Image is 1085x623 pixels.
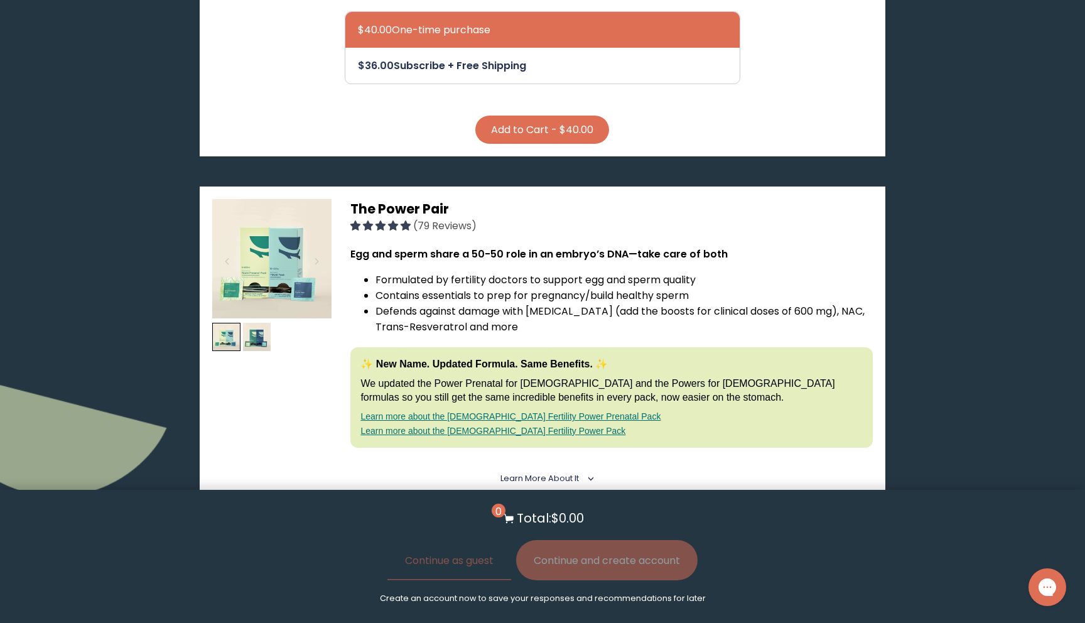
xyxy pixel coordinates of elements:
[360,426,625,436] a: Learn more about the [DEMOGRAPHIC_DATA] Fertility Power Pack
[212,323,240,351] img: thumbnail image
[380,593,706,604] p: Create an account now to save your responses and recommendations for later
[375,303,872,335] li: Defends against damage with [MEDICAL_DATA] (add the boosts for clinical doses of 600 mg), NAC, Tr...
[375,272,872,288] li: Formulated by fertility doctors to support egg and sperm quality
[360,377,862,405] p: We updated the Power Prenatal for [DEMOGRAPHIC_DATA] and the Powers for [DEMOGRAPHIC_DATA] formul...
[375,288,872,303] li: Contains essentials to prep for pregnancy/build healthy sperm
[475,116,609,144] button: Add to Cart - $40.00
[500,473,579,484] span: Learn More About it
[360,359,608,369] strong: ✨ New Name. Updated Formula. Same Benefits. ✨
[583,475,594,482] i: <
[492,504,505,517] span: 0
[500,473,585,484] summary: Learn More About it <
[350,247,728,261] strong: Egg and sperm share a 50-50 role in an embryo’s DNA—take care of both
[1022,564,1072,610] iframe: Gorgias live chat messenger
[387,540,511,580] button: Continue as guest
[517,509,584,528] p: Total: $0.00
[212,199,332,318] img: thumbnail image
[350,219,413,233] span: 4.92 stars
[413,219,477,233] span: (79 Reviews)
[243,323,271,351] img: thumbnail image
[516,540,698,580] button: Continue and create account
[350,200,449,218] span: The Power Pair
[360,411,661,421] a: Learn more about the [DEMOGRAPHIC_DATA] Fertility Power Prenatal Pack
